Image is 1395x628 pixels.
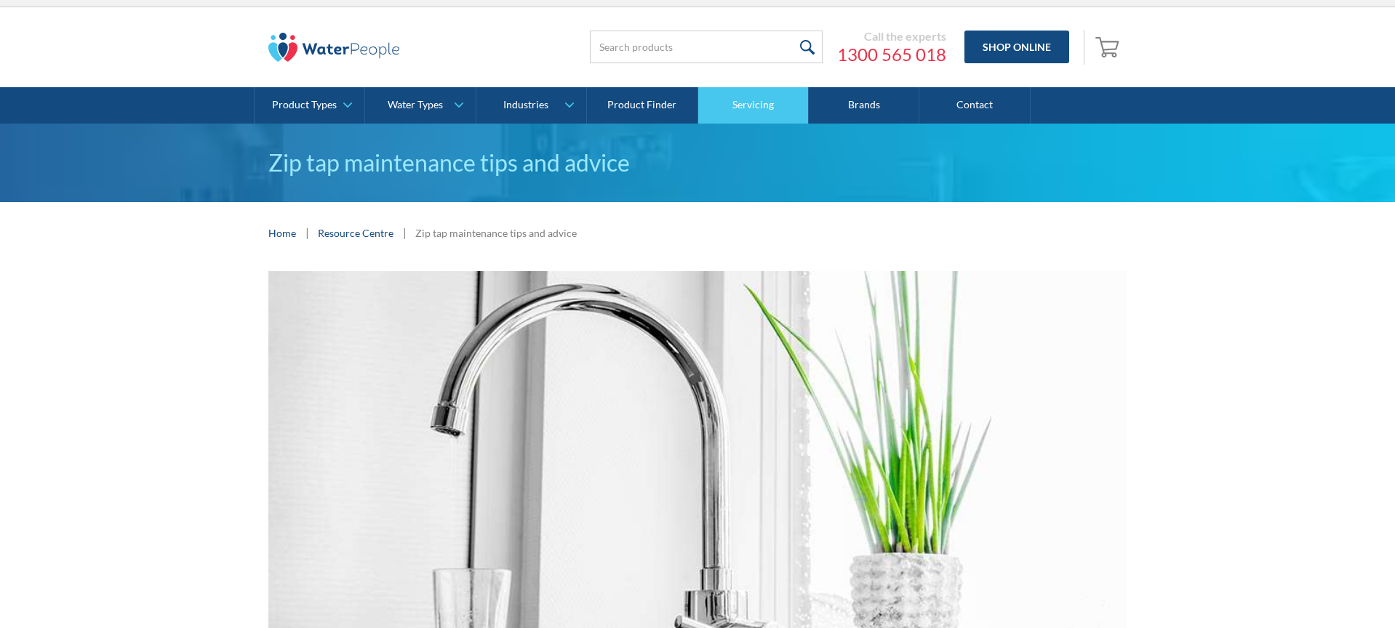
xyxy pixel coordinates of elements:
div: | [401,224,408,241]
div: Industries [503,99,548,111]
a: Contact [919,87,1030,124]
a: Product Types [255,87,364,124]
a: Home [268,225,296,241]
div: Zip tap maintenance tips and advice [415,225,577,241]
a: Resource Centre [318,225,393,241]
div: Water Types [388,99,443,111]
a: Brands [809,87,919,124]
div: | [303,224,311,241]
img: shopping cart [1095,35,1123,58]
a: Open empty cart [1092,30,1127,65]
input: Search products [590,31,823,63]
div: Call the experts [837,29,946,44]
a: 1300 565 018 [837,44,946,65]
a: Servicing [698,87,809,124]
img: The Water People [268,33,399,62]
a: Industries [476,87,586,124]
h1: Zip tap maintenance tips and advice [268,145,1127,180]
a: Shop Online [964,31,1069,63]
a: Water Types [365,87,475,124]
div: Product Types [272,99,337,111]
a: Product Finder [587,87,697,124]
